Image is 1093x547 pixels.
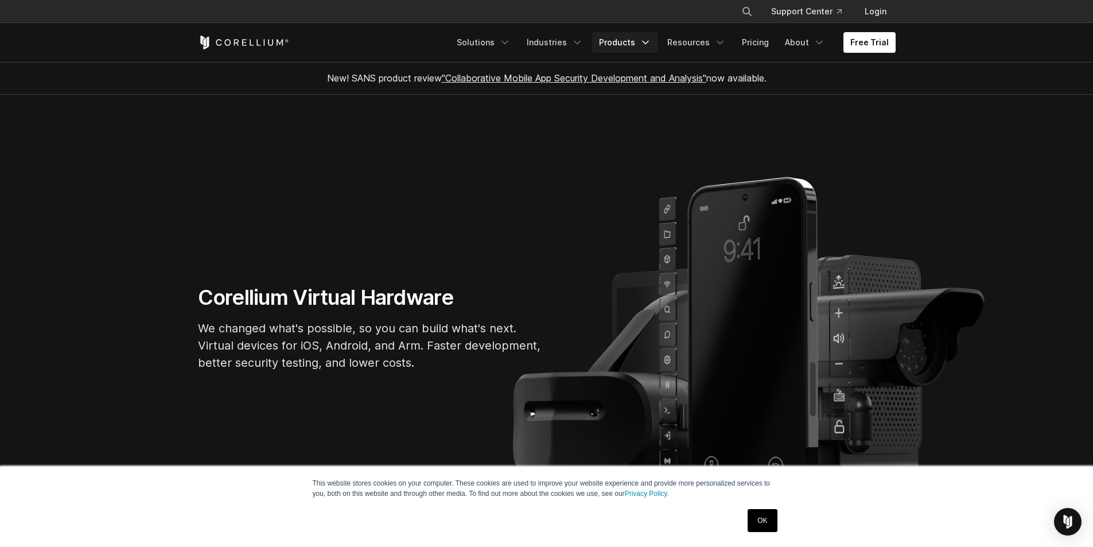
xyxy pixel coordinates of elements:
a: Privacy Policy. [625,490,669,498]
a: Login [855,1,896,22]
button: Search [737,1,757,22]
h1: Corellium Virtual Hardware [198,285,542,311]
a: Corellium Home [198,36,289,49]
a: Industries [520,32,590,53]
a: Pricing [735,32,776,53]
a: Solutions [450,32,518,53]
div: Open Intercom Messenger [1054,508,1082,536]
a: OK [748,509,777,532]
a: Free Trial [843,32,896,53]
p: This website stores cookies on your computer. These cookies are used to improve your website expe... [313,478,781,499]
div: Navigation Menu [728,1,896,22]
a: Support Center [762,1,851,22]
span: New! SANS product review now available. [327,72,767,84]
a: About [778,32,832,53]
a: Resources [660,32,733,53]
p: We changed what's possible, so you can build what's next. Virtual devices for iOS, Android, and A... [198,320,542,371]
a: "Collaborative Mobile App Security Development and Analysis" [442,72,706,84]
a: Products [592,32,658,53]
div: Navigation Menu [450,32,896,53]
